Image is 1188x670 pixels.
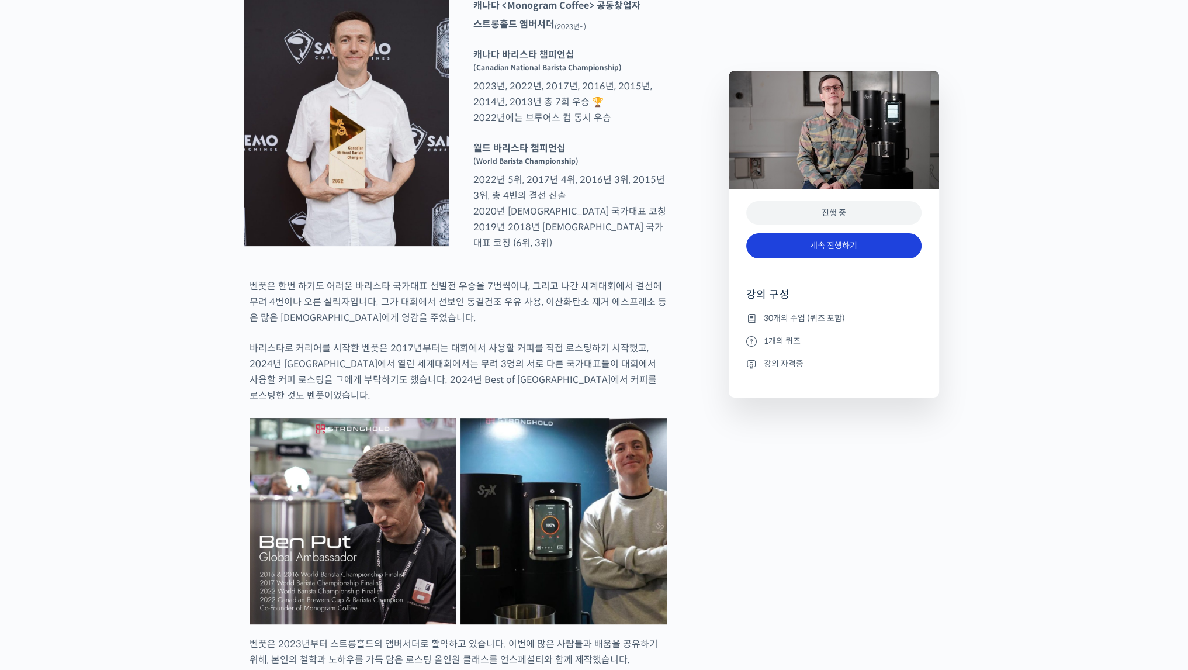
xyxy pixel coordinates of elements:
sub: (2023년~) [555,22,586,31]
a: 홈 [4,371,77,400]
a: 대화 [77,371,151,400]
span: 대화 [107,389,121,398]
p: 2023년, 2022년, 2017년, 2016년, 2015년, 2014년, 2013년 총 7회 우승 🏆 2022년에는 브루어스 컵 동시 우승 [467,47,673,126]
div: 진행 중 [746,201,922,225]
strong: 스트롱홀드 앰버서더 [473,18,555,30]
li: 30개의 수업 (퀴즈 포함) [746,311,922,325]
sup: (Canadian National Barista Championship) [473,63,622,72]
li: 강의 자격증 [746,357,922,371]
strong: 캐나다 바리스타 챔피언십 [473,49,574,61]
a: 설정 [151,371,224,400]
span: 홈 [37,388,44,398]
h4: 강의 구성 [746,288,922,311]
li: 1개의 퀴즈 [746,334,922,348]
strong: 월드 바리스타 챔피언십 [473,142,566,154]
p: 벤풋은 한번 하기도 어려운 바리스타 국가대표 선발전 우승을 7번씩이나, 그리고 나간 세계대회에서 결선에 무려 4번이나 오른 실력자입니다. 그가 대회에서 선보인 동결건조 우유 ... [250,278,667,326]
sup: (World Barista Championship) [473,157,579,165]
a: 계속 진행하기 [746,233,922,258]
p: 바리스타로 커리어를 시작한 벤풋은 2017년부터는 대회에서 사용할 커피를 직접 로스팅하기 시작했고, 2024년 [GEOGRAPHIC_DATA]에서 열린 세계대회에서는 무려 3... [250,340,667,403]
span: 설정 [181,388,195,398]
p: 2022년 5위, 2017년 4위, 2016년 3위, 2015년 3위, 총 4번의 결선 진출 2020년 [DEMOGRAPHIC_DATA] 국가대표 코칭 2019년 2018년 ... [467,140,673,251]
p: 벤풋은 2023년부터 스트롱홀드의 앰버서더로 활약하고 있습니다. 이번에 많은 사람들과 배움을 공유하기 위해, 본인의 철학과 노하우를 가득 담은 로스팅 올인원 클래스를 언스페셜... [250,636,667,668]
